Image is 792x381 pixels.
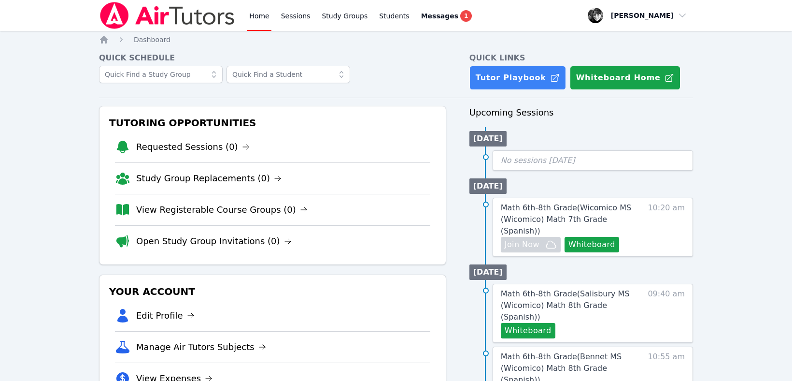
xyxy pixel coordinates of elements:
[136,234,292,248] a: Open Study Group Invitations (0)
[501,156,575,165] span: No sessions [DATE]
[501,237,561,252] button: Join Now
[469,52,693,64] h4: Quick Links
[501,202,639,237] a: Math 6th-8th Grade(Wicomico MS (Wicomico) Math 7th Grade (Spanish))
[226,66,350,83] input: Quick Find a Student
[134,35,170,44] a: Dashboard
[648,288,685,338] span: 09:40 am
[134,36,170,44] span: Dashboard
[107,283,438,300] h3: Your Account
[99,52,446,64] h4: Quick Schedule
[107,114,438,132] h3: Tutoring Opportunities
[469,66,566,90] a: Tutor Playbook
[501,288,639,323] a: Math 6th-8th Grade(Salisbury MS (Wicomico) Math 8th Grade (Spanish))
[136,140,250,154] a: Requested Sessions (0)
[99,66,223,83] input: Quick Find a Study Group
[469,131,507,147] li: [DATE]
[469,178,507,194] li: [DATE]
[570,66,680,90] button: Whiteboard Home
[469,106,693,119] h3: Upcoming Sessions
[505,239,539,250] span: Join Now
[99,35,693,44] nav: Breadcrumb
[501,203,631,235] span: Math 6th-8th Grade ( Wicomico MS (Wicomico) Math 7th Grade (Spanish) )
[565,237,619,252] button: Whiteboard
[460,10,472,22] span: 1
[501,323,555,338] button: Whiteboard
[136,172,282,185] a: Study Group Replacements (0)
[648,202,685,252] span: 10:20 am
[136,203,308,217] a: View Registerable Course Groups (0)
[99,2,236,29] img: Air Tutors
[136,309,195,322] a: Edit Profile
[501,289,630,322] span: Math 6th-8th Grade ( Salisbury MS (Wicomico) Math 8th Grade (Spanish) )
[136,340,266,354] a: Manage Air Tutors Subjects
[469,264,507,280] li: [DATE]
[421,11,458,21] span: Messages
